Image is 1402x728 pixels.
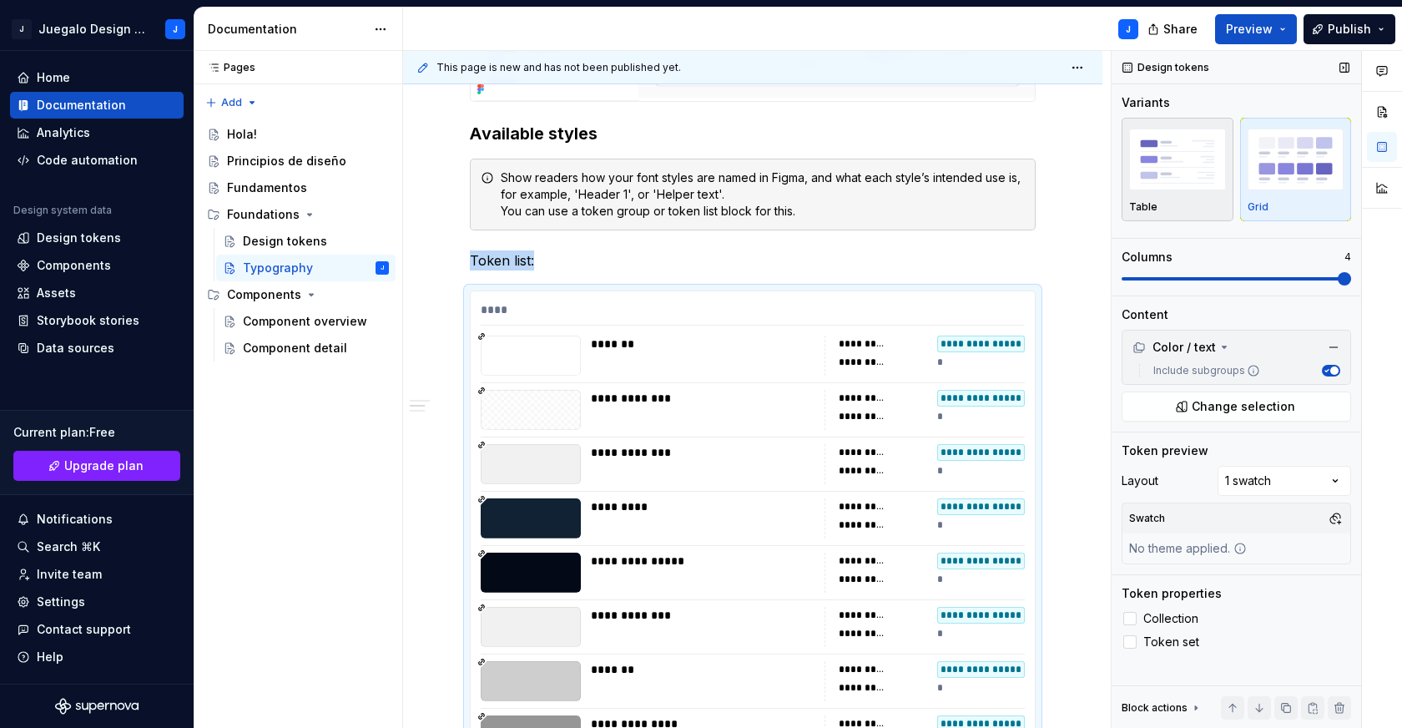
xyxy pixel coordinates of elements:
img: placeholder [1129,129,1226,190]
span: Publish [1328,21,1371,38]
div: J [173,23,178,36]
div: Notifications [37,511,113,528]
span: Upgrade plan [64,458,144,474]
a: Design tokens [10,225,184,251]
div: Foundations [227,206,300,223]
span: This page is new and has not been published yet. [436,61,681,74]
span: Change selection [1192,398,1295,415]
div: Block actions [1122,701,1188,715]
div: Variants [1122,94,1170,111]
div: J [381,260,384,276]
div: Current plan : Free [13,424,180,441]
div: Design tokens [243,233,327,250]
span: Token set [1143,635,1199,649]
span: Add [221,96,242,109]
div: Home [37,69,70,86]
a: Assets [10,280,184,306]
div: Contact support [37,621,131,638]
div: Swatch [1126,507,1168,530]
a: Code automation [10,147,184,174]
button: Contact support [10,616,184,643]
span: Collection [1143,612,1198,625]
div: Foundations [200,201,396,228]
a: Storybook stories [10,307,184,334]
a: Settings [10,589,184,615]
h3: Available styles [470,122,1036,145]
div: Invite team [37,566,102,583]
div: Components [37,257,111,274]
button: Help [10,644,184,670]
a: Component overview [216,308,396,335]
div: J [12,19,32,39]
svg: Supernova Logo [55,698,139,715]
button: Change selection [1122,392,1351,422]
div: Documentation [208,21,366,38]
span: Preview [1226,21,1273,38]
div: Settings [37,594,85,610]
div: Show readers how your font styles are named in Figma, and what each style’s intended use is, for ... [501,169,1025,220]
a: Invite team [10,561,184,588]
div: Juegalo Design System [38,21,145,38]
div: Components [227,286,301,303]
a: Components [10,252,184,279]
a: Home [10,64,184,91]
div: Hola! [227,126,257,143]
button: Notifications [10,506,184,533]
img: placeholder [1248,129,1344,190]
button: placeholderGrid [1240,118,1352,221]
a: Principios de diseño [200,148,396,174]
div: Component overview [243,313,367,330]
a: Data sources [10,335,184,361]
button: Share [1139,14,1208,44]
p: Table [1129,200,1157,214]
a: Hola! [200,121,396,148]
div: Assets [37,285,76,301]
div: Storybook stories [37,312,139,329]
div: Page tree [200,121,396,361]
span: Share [1163,21,1198,38]
button: Publish [1304,14,1395,44]
button: Add [200,91,263,114]
a: Upgrade plan [13,451,180,481]
p: Grid [1248,200,1268,214]
button: Search ⌘K [10,533,184,560]
div: Code automation [37,152,138,169]
p: Token list: [470,250,1036,270]
div: Fundamentos [227,179,307,196]
button: Preview [1215,14,1297,44]
button: JJuegalo Design SystemJ [3,11,190,47]
a: Design tokens [216,228,396,255]
div: Documentation [37,97,126,114]
div: Color / text [1126,334,1347,361]
div: Layout [1122,473,1158,489]
div: Principios de diseño [227,153,346,169]
div: Design tokens [37,230,121,246]
div: Columns [1122,249,1173,265]
a: TypographyJ [216,255,396,281]
div: Help [37,649,63,665]
div: Data sources [37,340,114,356]
label: Include subgroups [1147,364,1260,377]
div: Typography [243,260,313,276]
div: J [1126,23,1131,36]
button: placeholderTable [1122,118,1233,221]
a: Fundamentos [200,174,396,201]
div: Token preview [1122,442,1208,459]
div: Analytics [37,124,90,141]
a: Analytics [10,119,184,146]
a: Documentation [10,92,184,119]
div: Components [200,281,396,308]
div: Search ⌘K [37,538,100,555]
div: Pages [200,61,255,74]
div: Design system data [13,204,112,217]
div: Content [1122,306,1168,323]
div: No theme applied. [1122,533,1253,564]
div: Block actions [1122,696,1203,720]
div: Token properties [1122,585,1222,602]
p: 4 [1344,250,1351,264]
div: Component detail [243,340,347,356]
a: Component detail [216,335,396,361]
div: Color / text [1132,339,1216,356]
